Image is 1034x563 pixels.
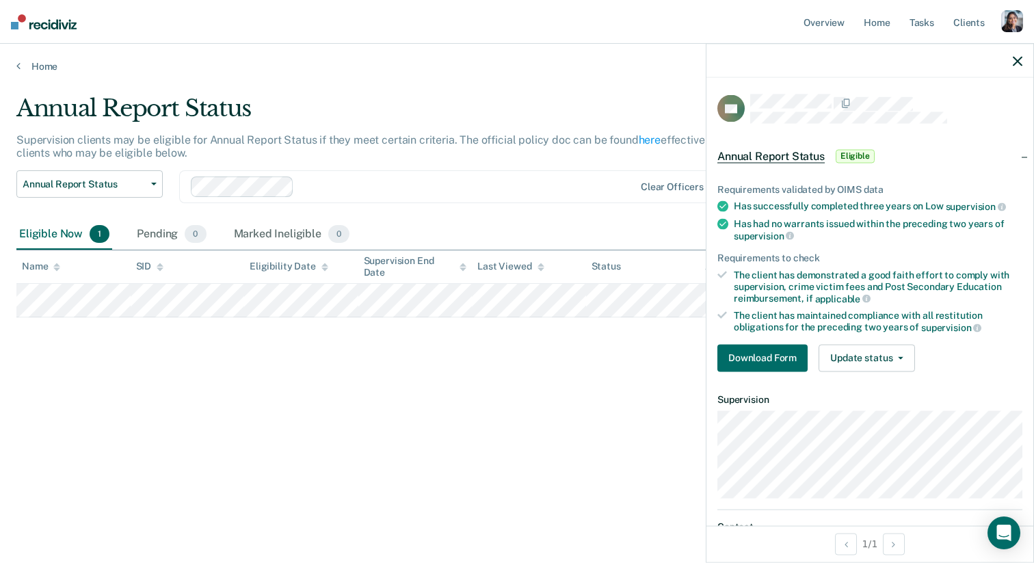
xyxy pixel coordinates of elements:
[835,533,857,555] button: Previous Opportunity
[734,230,794,241] span: supervision
[706,134,1033,178] div: Annual Report StatusEligible
[946,201,1006,212] span: supervision
[11,14,77,29] img: Recidiviz
[717,183,1022,195] div: Requirements validated by OIMS data
[90,225,109,243] span: 1
[706,525,1033,562] div: 1 / 1
[134,220,209,250] div: Pending
[836,149,875,163] span: Eligible
[734,200,1022,213] div: Has successfully completed three years on Low
[16,60,1018,73] a: Home
[16,94,792,133] div: Annual Report Status
[364,255,467,278] div: Supervision End Date
[328,225,349,243] span: 0
[477,261,544,272] div: Last Viewed
[185,225,206,243] span: 0
[717,521,1022,533] dt: Contact
[717,344,808,371] button: Download Form
[815,293,871,304] span: applicable
[921,322,981,333] span: supervision
[641,181,704,193] div: Clear officers
[16,133,782,159] p: Supervision clients may be eligible for Annual Report Status if they meet certain criteria. The o...
[231,220,353,250] div: Marked Ineligible
[987,516,1020,549] div: Open Intercom Messenger
[734,270,1022,304] div: The client has demonstrated a good faith effort to comply with supervision, crime victim fees and...
[250,261,328,272] div: Eligibility Date
[639,133,661,146] a: here
[717,393,1022,405] dt: Supervision
[717,252,1022,264] div: Requirements to check
[819,344,915,371] button: Update status
[16,220,112,250] div: Eligible Now
[734,218,1022,241] div: Has had no warrants issued within the preceding two years of
[22,261,60,272] div: Name
[717,149,825,163] span: Annual Report Status
[23,179,146,190] span: Annual Report Status
[883,533,905,555] button: Next Opportunity
[592,261,621,272] div: Status
[717,344,813,371] a: Navigate to form link
[136,261,164,272] div: SID
[734,310,1022,333] div: The client has maintained compliance with all restitution obligations for the preceding two years of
